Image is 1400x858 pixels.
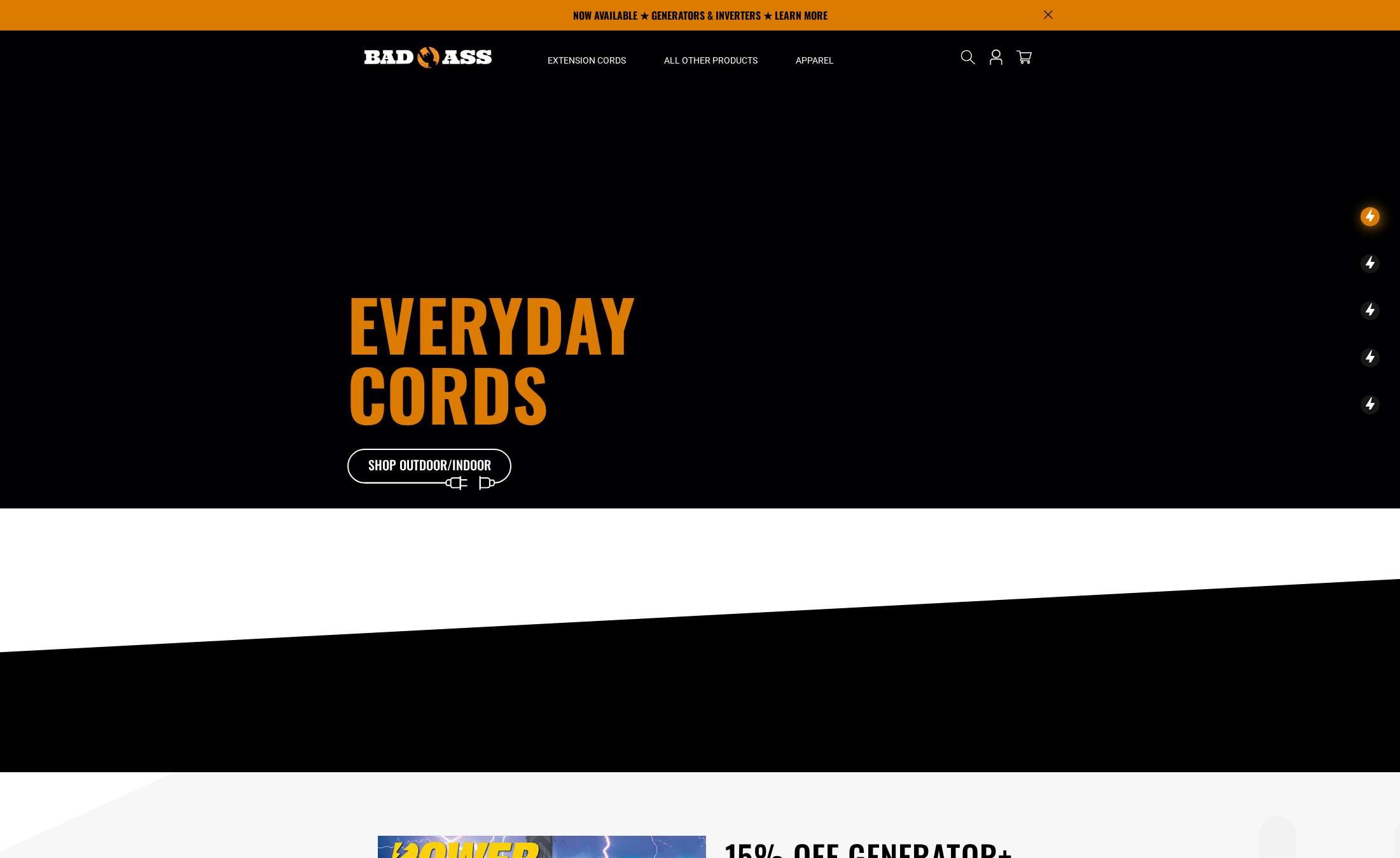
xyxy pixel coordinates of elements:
summary: Extension Cords [529,31,645,84]
img: Bad Ass Extension Cords [364,47,492,68]
a: Shop Outdoor/Indoor [347,449,513,484]
summary: Apparel [777,31,853,84]
summary: Search [958,47,978,67]
span: Apparel [796,55,834,66]
summary: All Other Products [645,31,777,84]
h1: Everyday cords [347,289,771,428]
span: All Other Products [664,55,758,66]
span: Extension Cords [548,55,626,66]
